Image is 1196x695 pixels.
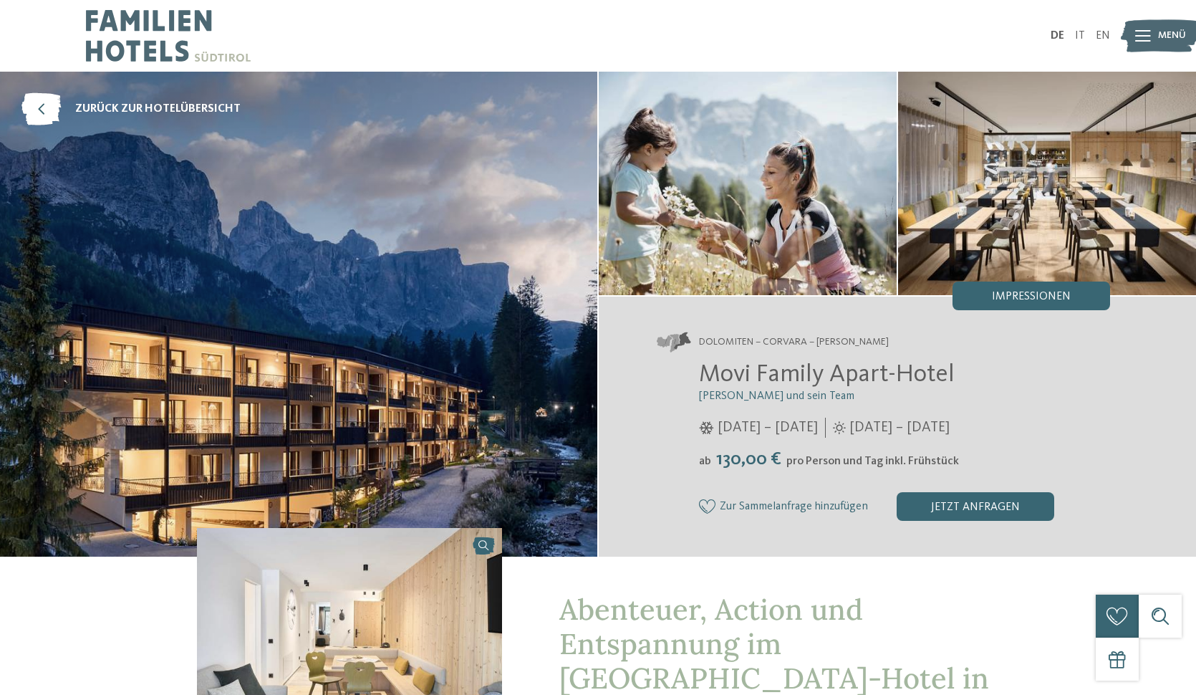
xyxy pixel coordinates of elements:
span: zurück zur Hotelübersicht [75,101,241,117]
img: Eine glückliche Familienauszeit in Corvara [898,72,1196,295]
a: IT [1075,30,1085,42]
a: DE [1051,30,1064,42]
a: zurück zur Hotelübersicht [21,93,241,125]
img: Eine glückliche Familienauszeit in Corvara [599,72,897,295]
span: Dolomiten – Corvara – [PERSON_NAME] [699,335,889,350]
span: Movi Family Apart-Hotel [699,362,955,387]
span: Impressionen [992,291,1071,302]
span: Zur Sammelanfrage hinzufügen [720,501,868,514]
span: Menü [1158,29,1186,43]
div: jetzt anfragen [897,492,1054,521]
span: [DATE] – [DATE] [849,418,950,438]
span: [DATE] – [DATE] [718,418,818,438]
span: 130,00 € [713,450,785,469]
span: ab [699,456,711,467]
a: EN [1096,30,1110,42]
span: [PERSON_NAME] und sein Team [699,390,854,402]
span: pro Person und Tag inkl. Frühstück [786,456,959,467]
i: Öffnungszeiten im Sommer [833,421,846,434]
i: Öffnungszeiten im Winter [699,421,714,434]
